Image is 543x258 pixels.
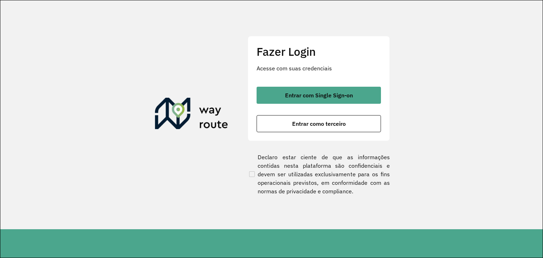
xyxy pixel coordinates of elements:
label: Declaro estar ciente de que as informações contidas nesta plataforma são confidenciais e devem se... [248,153,390,195]
h2: Fazer Login [257,45,381,58]
span: Entrar com Single Sign-on [285,92,353,98]
button: button [257,87,381,104]
button: button [257,115,381,132]
img: Roteirizador AmbevTech [155,98,228,132]
span: Entrar como terceiro [292,121,346,127]
p: Acesse com suas credenciais [257,64,381,72]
